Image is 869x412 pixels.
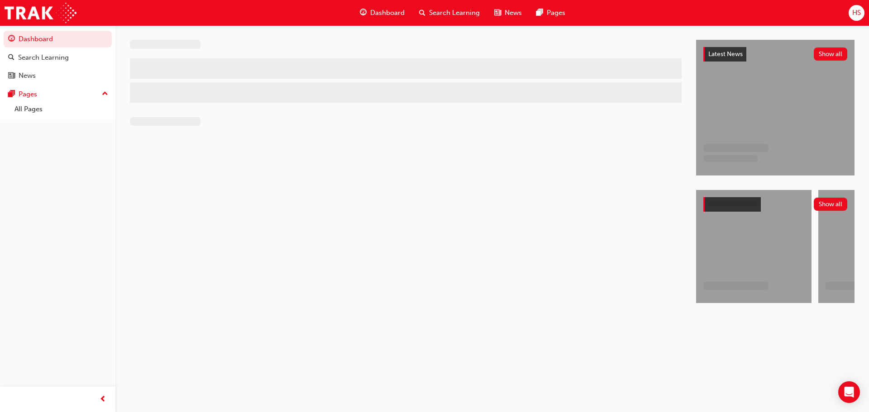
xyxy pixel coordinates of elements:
a: Show all [703,197,847,212]
button: HS [849,5,864,21]
a: News [4,67,112,84]
a: Dashboard [4,31,112,47]
button: DashboardSearch LearningNews [4,29,112,86]
img: Trak [5,3,76,23]
a: All Pages [11,102,112,116]
span: Pages [547,8,565,18]
div: Search Learning [18,52,69,63]
a: guage-iconDashboard [353,4,412,22]
a: search-iconSearch Learning [412,4,487,22]
div: Pages [19,89,37,99]
div: Open Intercom Messenger [838,381,860,403]
button: Pages [4,86,112,103]
span: guage-icon [8,35,15,43]
span: search-icon [419,7,425,19]
span: Search Learning [429,8,480,18]
a: pages-iconPages [529,4,573,22]
a: Latest NewsShow all [703,47,847,62]
div: News [19,71,36,81]
button: Show all [814,47,848,61]
span: up-icon [102,88,108,100]
span: HS [852,8,861,18]
button: Show all [814,198,848,211]
span: News [505,8,522,18]
a: Search Learning [4,49,112,66]
span: news-icon [494,7,501,19]
span: pages-icon [8,90,15,99]
span: search-icon [8,54,14,62]
span: Dashboard [370,8,405,18]
span: Latest News [708,50,743,58]
span: pages-icon [536,7,543,19]
a: news-iconNews [487,4,529,22]
span: prev-icon [100,394,106,405]
span: guage-icon [360,7,367,19]
span: news-icon [8,72,15,80]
